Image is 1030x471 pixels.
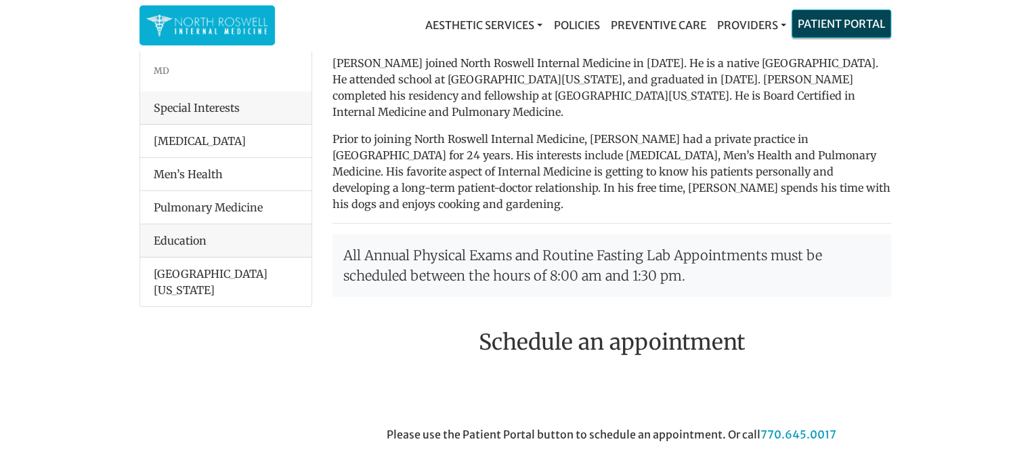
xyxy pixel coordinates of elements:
[146,12,268,39] img: North Roswell Internal Medicine
[140,190,312,224] li: Pulmonary Medicine
[140,224,312,258] div: Education
[332,234,891,297] p: All Annual Physical Exams and Routine Fasting Lab Appointments must be scheduled between the hour...
[332,329,891,355] h2: Schedule an appointment
[332,55,891,120] p: [PERSON_NAME] joined North Roswell Internal Medicine in [DATE]. He is a native [GEOGRAPHIC_DATA]....
[760,428,836,441] a: 770.645.0017
[711,12,791,39] a: Providers
[140,258,312,306] li: [GEOGRAPHIC_DATA][US_STATE]
[140,91,312,125] div: Special Interests
[605,12,711,39] a: Preventive Care
[140,125,312,158] li: [MEDICAL_DATA]
[420,12,548,39] a: Aesthetic Services
[332,131,891,212] p: Prior to joining North Roswell Internal Medicine, [PERSON_NAME] had a private practice in [GEOGRA...
[154,65,169,76] small: MD
[140,157,312,191] li: Men’s Health
[792,10,890,37] a: Patient Portal
[548,12,605,39] a: Policies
